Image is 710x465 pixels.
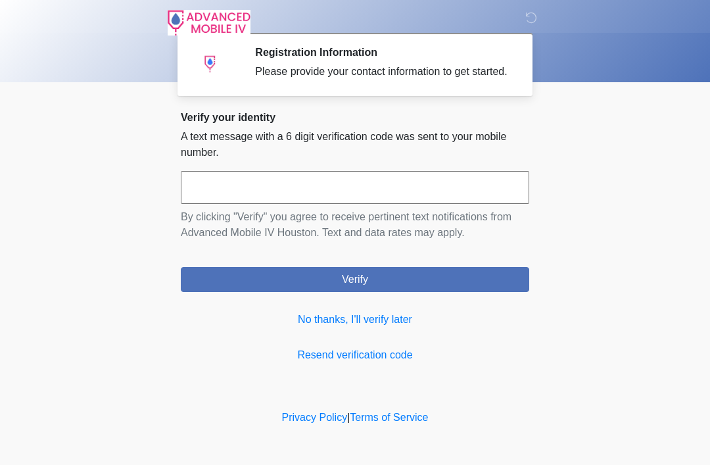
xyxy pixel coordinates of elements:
[181,347,529,363] a: Resend verification code
[181,129,529,160] p: A text message with a 6 digit verification code was sent to your mobile number.
[282,412,348,423] a: Privacy Policy
[350,412,428,423] a: Terms of Service
[181,111,529,124] h2: Verify your identity
[181,209,529,241] p: By clicking "Verify" you agree to receive pertinent text notifications from Advanced Mobile IV Ho...
[168,10,250,36] img: Advanced Mobile IV Houston Logo
[255,46,509,59] h2: Registration Information
[181,312,529,328] a: No thanks, I'll verify later
[191,46,230,86] img: Agent Avatar
[347,412,350,423] a: |
[255,64,509,80] div: Please provide your contact information to get started.
[181,267,529,292] button: Verify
